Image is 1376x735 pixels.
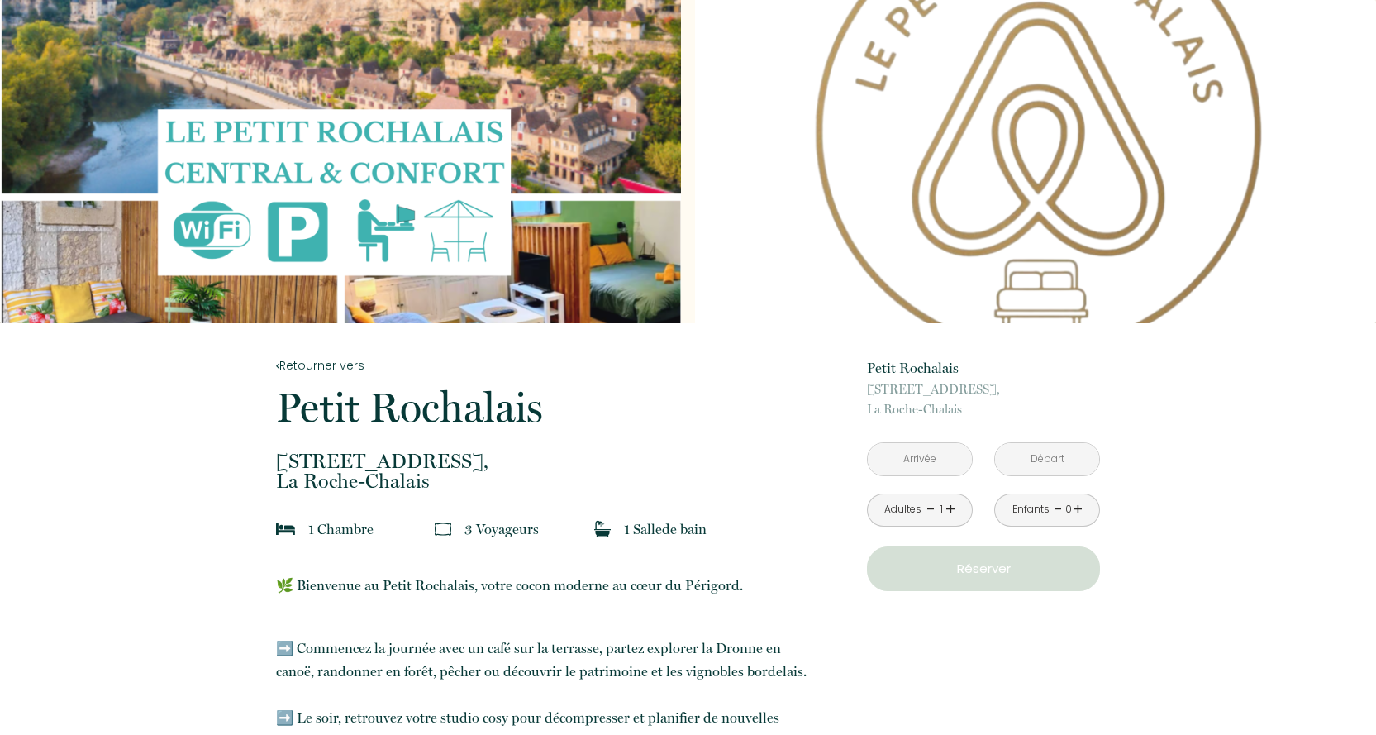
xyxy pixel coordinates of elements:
input: Arrivée [868,443,972,475]
p: La Roche-Chalais [276,451,818,491]
p: 3 Voyageur [464,518,539,541]
p: 🌿 Bienvenue au Petit Rochalais, votre cocon moderne au cœur du Périgord. [276,574,818,597]
div: 1 [937,502,945,518]
input: Départ [995,443,1099,475]
a: + [945,497,955,523]
div: 0 [1064,502,1073,518]
a: - [926,497,936,523]
p: Réserver [873,559,1094,579]
span: s [533,521,539,537]
p: Petit Rochalais [276,387,818,428]
div: Adultes [884,502,921,518]
img: guests [435,521,451,537]
p: 1 Chambre [308,518,374,541]
span: [STREET_ADDRESS], [276,451,818,471]
p: 1 Salle de bain [624,518,707,541]
a: Retourner vers [276,356,818,375]
a: - [1054,497,1063,523]
button: Réserver [867,546,1100,591]
span: [STREET_ADDRESS], [867,379,1100,399]
p: La Roche-Chalais [867,379,1100,419]
div: Enfants [1012,502,1050,518]
p: Petit Rochalais [867,356,1100,379]
a: + [1073,497,1083,523]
